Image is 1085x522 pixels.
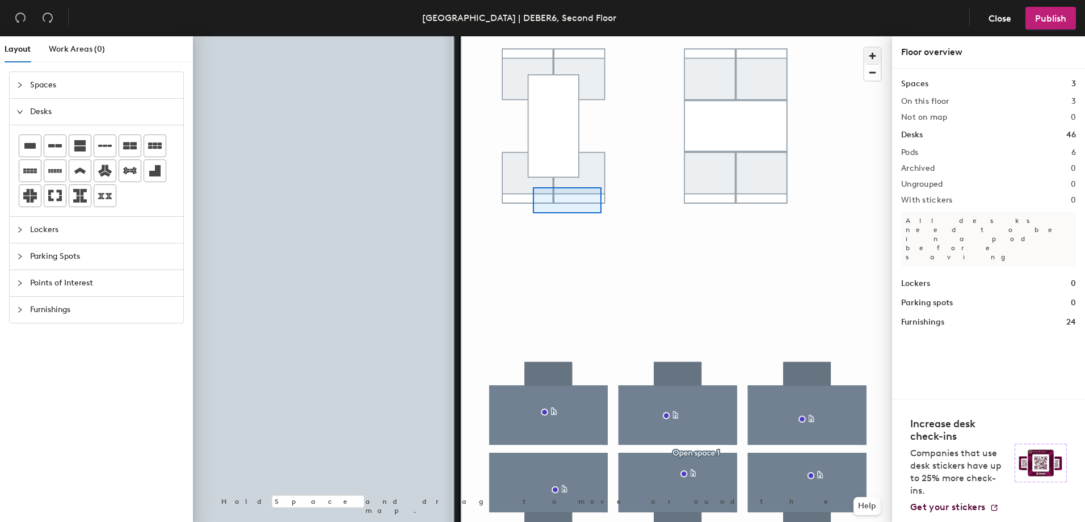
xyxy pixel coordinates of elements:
[901,113,947,122] h2: Not on map
[1071,78,1076,90] h1: 3
[901,297,953,309] h1: Parking spots
[901,212,1076,266] p: All desks need to be in a pod before saving
[901,164,935,173] h2: Archived
[16,108,23,115] span: expanded
[16,226,23,233] span: collapsed
[16,253,23,260] span: collapsed
[910,418,1008,443] h4: Increase desk check-ins
[9,7,32,30] button: Undo (⌘ + Z)
[16,306,23,313] span: collapsed
[1025,7,1076,30] button: Publish
[15,12,26,23] span: undo
[901,196,953,205] h2: With stickers
[1071,164,1076,173] h2: 0
[1071,113,1076,122] h2: 0
[901,129,923,141] h1: Desks
[30,270,176,296] span: Points of Interest
[901,97,949,106] h2: On this floor
[16,82,23,89] span: collapsed
[1071,180,1076,189] h2: 0
[1071,277,1076,290] h1: 0
[1071,148,1076,157] h2: 6
[1071,196,1076,205] h2: 0
[1071,97,1076,106] h2: 3
[30,297,176,323] span: Furnishings
[1071,297,1076,309] h1: 0
[5,44,31,54] span: Layout
[910,502,985,512] span: Get your stickers
[853,497,881,515] button: Help
[979,7,1021,30] button: Close
[901,316,944,329] h1: Furnishings
[1015,444,1067,482] img: Sticker logo
[30,72,176,98] span: Spaces
[901,277,930,290] h1: Lockers
[901,45,1076,59] div: Floor overview
[1066,316,1076,329] h1: 24
[901,180,943,189] h2: Ungrouped
[422,11,616,25] div: [GEOGRAPHIC_DATA] | DEBER6, Second Floor
[30,99,176,125] span: Desks
[30,243,176,270] span: Parking Spots
[910,447,1008,497] p: Companies that use desk stickers have up to 25% more check-ins.
[901,78,928,90] h1: Spaces
[30,217,176,243] span: Lockers
[989,13,1011,24] span: Close
[1066,129,1076,141] h1: 46
[36,7,59,30] button: Redo (⌘ + ⇧ + Z)
[16,280,23,287] span: collapsed
[910,502,999,513] a: Get your stickers
[49,44,105,54] span: Work Areas (0)
[901,148,918,157] h2: Pods
[1035,13,1066,24] span: Publish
